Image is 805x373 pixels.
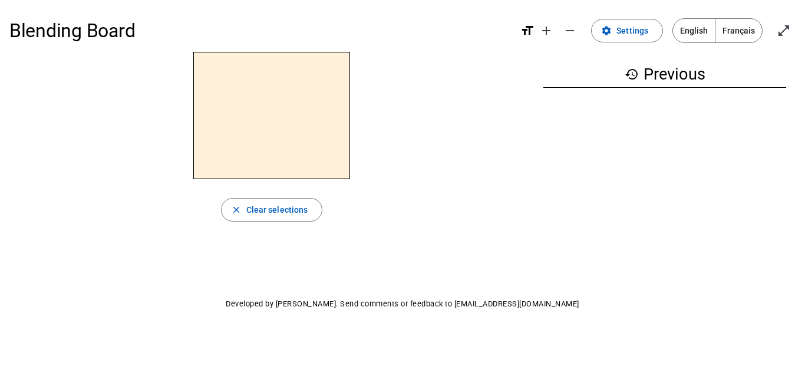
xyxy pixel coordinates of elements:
[9,12,511,49] h1: Blending Board
[772,19,796,42] button: Enter full screen
[777,24,791,38] mat-icon: open_in_full
[231,204,242,215] mat-icon: close
[520,24,535,38] mat-icon: format_size
[558,19,582,42] button: Decrease font size
[535,19,558,42] button: Increase font size
[591,19,663,42] button: Settings
[616,24,648,38] span: Settings
[9,297,796,311] p: Developed by [PERSON_NAME]. Send comments or feedback to [EMAIL_ADDRESS][DOMAIN_NAME]
[563,24,577,38] mat-icon: remove
[715,19,762,42] span: Français
[625,67,639,81] mat-icon: history
[246,203,308,217] span: Clear selections
[672,18,763,43] mat-button-toggle-group: Language selection
[221,198,323,222] button: Clear selections
[673,19,715,42] span: English
[539,24,553,38] mat-icon: add
[543,61,786,88] h3: Previous
[601,25,612,36] mat-icon: settings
